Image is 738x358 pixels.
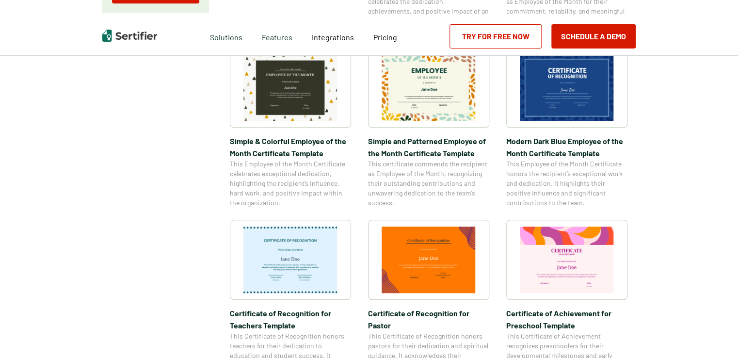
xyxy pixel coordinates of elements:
[520,54,614,121] img: Modern Dark Blue Employee of the Month Certificate Template
[210,30,242,42] span: Solutions
[373,33,397,42] span: Pricing
[230,307,351,331] span: Certificate of Recognition for Teachers Template
[230,48,351,208] a: Simple & Colorful Employee of the Month Certificate TemplateSimple & Colorful Employee of the Mon...
[368,135,489,159] span: Simple and Patterned Employee of the Month Certificate Template
[690,311,738,358] iframe: Chat Widget
[230,159,351,208] span: This Employee of the Month Certificate celebrates exceptional dedication, highlighting the recipi...
[506,159,627,208] span: This Employee of the Month Certificate honors the recipient’s exceptional work and dedication. It...
[449,24,542,49] a: Try for Free Now
[230,135,351,159] span: Simple & Colorful Employee of the Month Certificate Template
[243,54,337,121] img: Simple & Colorful Employee of the Month Certificate Template
[368,159,489,208] span: This certificate commends the recipient as Employee of the Month, recognizing their outstanding c...
[506,135,627,159] span: Modern Dark Blue Employee of the Month Certificate Template
[373,30,397,42] a: Pricing
[506,48,627,208] a: Modern Dark Blue Employee of the Month Certificate TemplateModern Dark Blue Employee of the Month...
[262,30,292,42] span: Features
[102,30,157,42] img: Sertifier | Digital Credentialing Platform
[520,227,614,293] img: Certificate of Achievement for Preschool Template
[312,30,354,42] a: Integrations
[368,48,489,208] a: Simple and Patterned Employee of the Month Certificate TemplateSimple and Patterned Employee of t...
[368,307,489,331] span: Certificate of Recognition for Pastor
[312,33,354,42] span: Integrations
[382,54,476,121] img: Simple and Patterned Employee of the Month Certificate Template
[506,307,627,331] span: Certificate of Achievement for Preschool Template
[382,227,476,293] img: Certificate of Recognition for Pastor
[243,227,337,293] img: Certificate of Recognition for Teachers Template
